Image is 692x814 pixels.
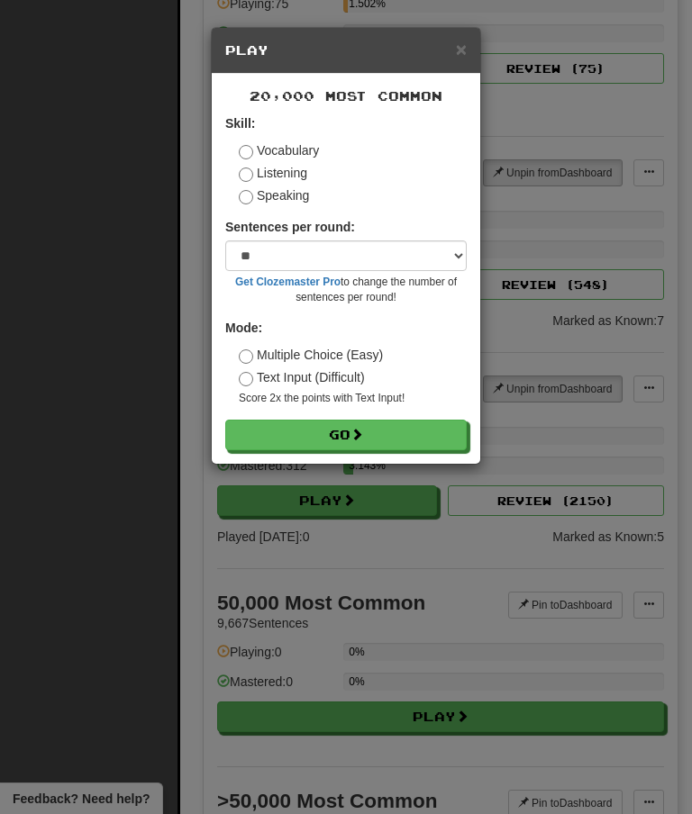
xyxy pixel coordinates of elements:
input: Vocabulary [239,145,253,159]
strong: Skill: [225,116,255,131]
input: Speaking [239,190,253,204]
label: Multiple Choice (Easy) [239,346,383,364]
h5: Play [225,41,467,59]
input: Listening [239,167,253,182]
input: Text Input (Difficult) [239,372,253,386]
label: Text Input (Difficult) [239,368,365,386]
input: Multiple Choice (Easy) [239,349,253,364]
span: 20,000 Most Common [250,88,442,104]
label: Speaking [239,186,309,204]
a: Get Clozemaster Pro [235,276,341,288]
label: Sentences per round: [225,218,355,236]
span: × [456,39,467,59]
strong: Mode: [225,321,262,335]
small: Score 2x the points with Text Input ! [239,391,467,406]
button: Close [456,40,467,59]
label: Listening [239,164,307,182]
button: Go [225,420,467,450]
label: Vocabulary [239,141,319,159]
small: to change the number of sentences per round! [225,275,467,305]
